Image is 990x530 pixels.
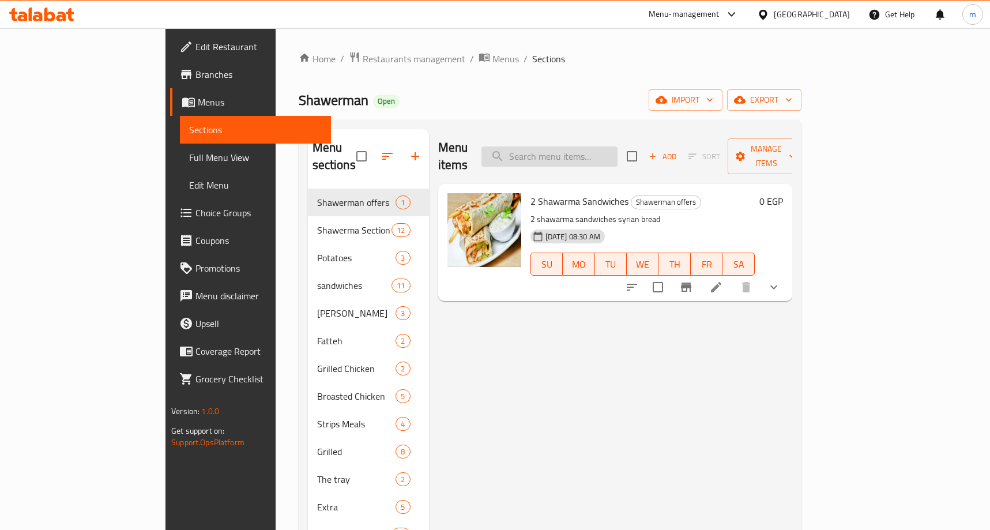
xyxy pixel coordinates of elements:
span: The tray [317,472,396,486]
span: 4 [396,419,409,430]
div: Fatteh2 [308,327,429,355]
span: import [658,93,713,107]
span: 2 Shawarma Sandwiches [530,193,628,210]
span: export [736,93,792,107]
img: 2 Shawarma Sandwiches [447,193,521,267]
span: Extra [317,500,396,514]
div: items [396,472,410,486]
a: Restaurants management [349,51,465,66]
div: Maria [317,306,396,320]
span: Select to update [646,275,670,299]
span: Fatteh [317,334,396,348]
a: Choice Groups [170,199,331,227]
a: Coupons [170,227,331,254]
span: Upsell [195,317,322,330]
span: Grilled [317,445,396,458]
span: Select section [620,144,644,168]
span: Sort sections [374,142,401,170]
button: export [727,89,801,111]
div: Broasted Chicken5 [308,382,429,410]
span: Strips Meals [317,417,396,431]
span: Version: [171,404,199,419]
button: Branch-specific-item [672,273,700,301]
div: items [396,500,410,514]
input: search [481,146,618,167]
button: show more [760,273,788,301]
span: TH [663,256,686,273]
span: MO [567,256,590,273]
div: sandwiches11 [308,272,429,299]
button: Add [644,148,681,166]
span: 1.0.0 [201,404,219,419]
a: Sections [180,116,331,144]
a: Edit Restaurant [170,33,331,61]
div: Shawerma Section12 [308,216,429,244]
span: Shawerman [299,87,368,113]
span: Menus [492,52,519,66]
span: 12 [392,225,409,236]
nav: breadcrumb [299,51,801,66]
span: Sections [189,123,322,137]
p: 2 shawarma sandwiches syrian bread [530,212,755,227]
div: items [392,223,410,237]
span: [PERSON_NAME] [317,306,396,320]
div: Grilled Chicken2 [308,355,429,382]
li: / [340,52,344,66]
button: SU [530,253,563,276]
button: SA [722,253,754,276]
div: items [396,445,410,458]
span: Edit Menu [189,178,322,192]
span: Full Menu View [189,151,322,164]
svg: Show Choices [767,280,781,294]
button: sort-choices [618,273,646,301]
span: 5 [396,391,409,402]
a: Menus [170,88,331,116]
span: Get support on: [171,423,224,438]
div: Extra5 [308,493,429,521]
span: 2 [396,336,409,347]
span: Grilled Chicken [317,362,396,375]
span: Coverage Report [195,344,322,358]
span: 2 [396,474,409,485]
div: items [396,362,410,375]
span: Shawerma Section [317,223,392,237]
span: Grocery Checklist [195,372,322,386]
span: 2 [396,363,409,374]
div: items [396,306,410,320]
div: Strips Meals4 [308,410,429,438]
span: Potatoes [317,251,396,265]
a: Grocery Checklist [170,365,331,393]
div: items [392,279,410,292]
span: 5 [396,502,409,513]
h2: Menu sections [313,139,356,174]
button: TU [595,253,627,276]
button: Manage items [728,138,805,174]
div: items [396,417,410,431]
a: Menus [479,51,519,66]
h6: 0 EGP [759,193,783,209]
div: items [396,334,410,348]
button: MO [563,253,594,276]
div: items [396,196,410,209]
span: sandwiches [317,279,392,292]
li: / [470,52,474,66]
a: Coverage Report [170,337,331,365]
span: Menu disclaimer [195,289,322,303]
a: Branches [170,61,331,88]
span: Shawerman offers [317,196,396,209]
span: Broasted Chicken [317,389,396,403]
span: 3 [396,253,409,264]
a: Promotions [170,254,331,282]
div: items [396,251,410,265]
span: FR [695,256,718,273]
span: Edit Restaurant [195,40,322,54]
span: Choice Groups [195,206,322,220]
a: Menu disclaimer [170,282,331,310]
